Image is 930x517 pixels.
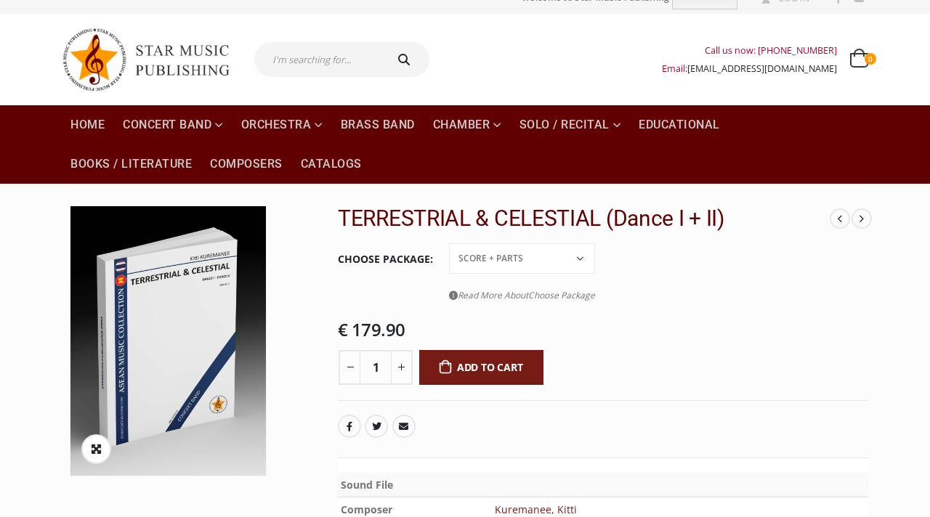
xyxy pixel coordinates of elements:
a: [EMAIL_ADDRESS][DOMAIN_NAME] [687,62,837,75]
img: SMP-10-0177 3D [70,206,266,476]
b: Sound File [341,478,393,492]
a: Chamber [424,105,510,144]
img: Star Music Publishing [62,21,243,98]
a: Catalogs [292,144,371,184]
button: - [339,350,360,385]
input: I'm searching for... [254,42,383,77]
a: Email [392,415,416,438]
div: Call us now: [PHONE_NUMBER] [662,41,837,60]
label: Choose Package [338,244,433,274]
a: Books / Literature [62,144,201,184]
a: Home [62,105,113,144]
a: Brass Band [332,105,424,144]
a: Solo / Recital [511,105,630,144]
input: Product quantity [360,350,392,385]
a: Concert Band [114,105,232,144]
span: € [338,317,348,341]
a: Orchestra [232,105,331,144]
a: Facebook [338,415,361,438]
span: Choose Package [528,289,595,301]
button: + [391,350,413,385]
a: Educational [630,105,729,144]
a: Kuremanee, Kitti [495,502,577,516]
a: Twitter [365,415,388,438]
a: Composers [201,144,291,184]
bdi: 179.90 [338,317,405,341]
a: Read More AboutChoose Package [449,286,595,304]
b: Composer [341,502,392,516]
button: Search [383,42,429,77]
h2: TERRESTRIAL & CELESTIAL (Dance I + II) [338,205,830,232]
span: 0 [865,53,876,65]
div: Email: [662,60,837,78]
button: Add to cart [419,350,543,385]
